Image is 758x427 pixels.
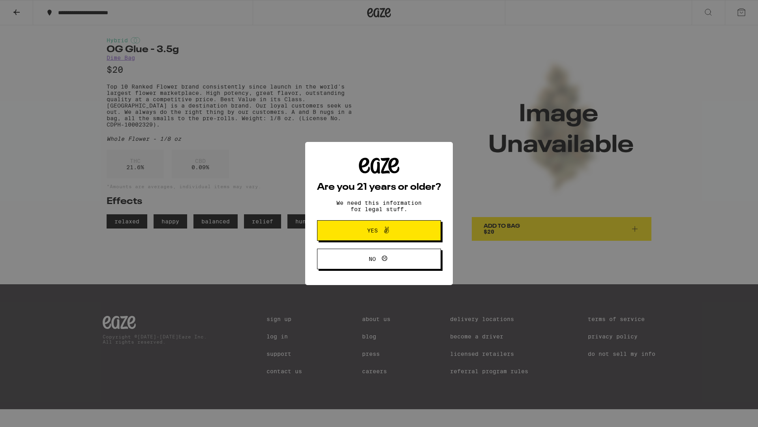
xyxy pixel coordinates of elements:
button: Yes [317,220,441,241]
p: We need this information for legal stuff. [330,200,428,212]
span: Yes [367,228,378,233]
h2: Are you 21 years or older? [317,183,441,192]
button: No [317,249,441,269]
span: No [369,256,376,262]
